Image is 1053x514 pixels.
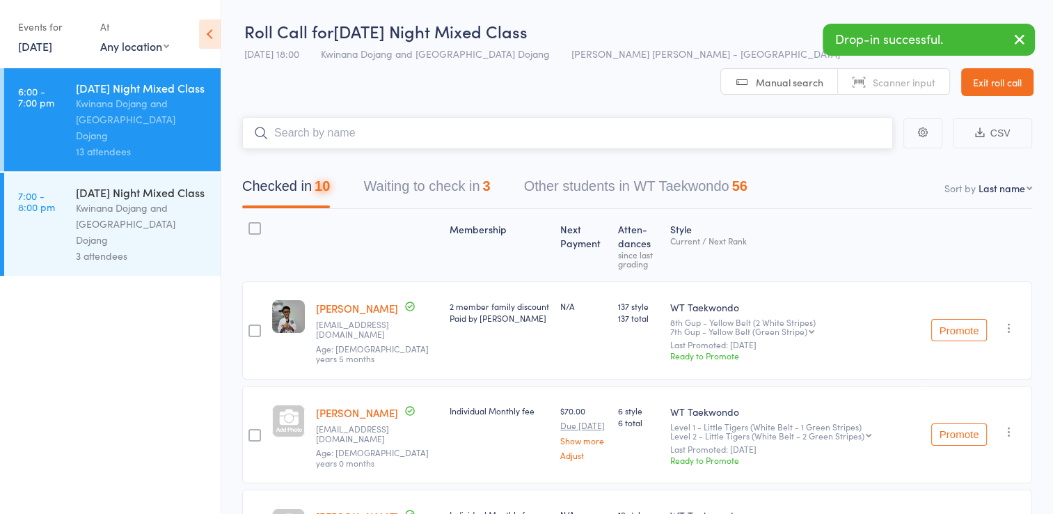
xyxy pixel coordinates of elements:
div: Atten­dances [612,215,664,275]
a: [PERSON_NAME] [316,405,398,420]
span: 137 total [617,312,658,324]
div: Events for [18,15,86,38]
div: Individual Monthly fee [450,405,549,416]
div: 10 [315,178,330,194]
div: Kwinana Dojang and [GEOGRAPHIC_DATA] Dojang [76,200,209,248]
a: [PERSON_NAME] [316,301,398,316]
span: Roll Call for [244,20,333,42]
span: Manual search [756,75,823,89]
small: Last Promoted: [DATE] [670,444,920,454]
div: 56 [732,178,747,194]
div: Ready to Promote [670,454,920,466]
div: since last grading [617,250,658,268]
div: 7th Gup - Yellow Belt (Green Stripe) [670,327,807,336]
span: [PERSON_NAME] [PERSON_NAME] - [GEOGRAPHIC_DATA] [571,47,840,61]
a: Show more [560,436,606,445]
div: $70.00 [560,405,606,460]
div: N/A [560,300,606,312]
div: Style [665,215,926,275]
div: 8th Gup - Yellow Belt (2 White Stripes) [670,318,920,336]
span: Age: [DEMOGRAPHIC_DATA] years 0 months [316,446,429,468]
span: [DATE] Night Mixed Class [333,20,528,42]
small: Cbalmes@gmail.com [316,424,438,444]
span: Kwinana Dojang and [GEOGRAPHIC_DATA] Dojang [321,47,550,61]
button: Promote [931,319,987,341]
button: CSV [953,118,1032,148]
div: At [100,15,169,38]
button: Promote [931,423,987,446]
a: Adjust [560,451,606,460]
div: [DATE] Night Mixed Class [76,80,209,95]
span: 6 style [617,405,658,416]
div: WT Taekwondo [670,405,920,419]
a: Exit roll call [961,68,1034,96]
div: [DATE] Night Mixed Class [76,185,209,200]
div: 13 attendees [76,143,209,159]
div: Ready to Promote [670,350,920,361]
small: Last Promoted: [DATE] [670,340,920,350]
time: 6:00 - 7:00 pm [18,86,54,108]
label: Sort by [944,181,976,195]
small: Due [DATE] [560,421,606,430]
div: Any location [100,38,169,54]
span: 6 total [617,416,658,428]
div: Level 1 - Little Tigers (White Belt - 1 Green Stripes) [670,422,920,440]
a: 7:00 -8:00 pm[DATE] Night Mixed ClassKwinana Dojang and [GEOGRAPHIC_DATA] Dojang3 attendees [4,173,221,276]
button: Other students in WT Taekwondo56 [524,171,747,208]
div: 3 attendees [76,248,209,264]
span: Scanner input [873,75,935,89]
input: Search by name [242,117,893,149]
div: Drop-in successful. [823,24,1035,56]
small: heidelinambravo@yahoo.com [316,320,438,340]
div: WT Taekwondo [670,300,920,314]
div: Membership [444,215,555,275]
button: Waiting to check in3 [363,171,490,208]
span: 137 style [617,300,658,312]
div: 2 member family discount Paid by [PERSON_NAME] [450,300,549,324]
div: Next Payment [555,215,612,275]
span: Age: [DEMOGRAPHIC_DATA] years 5 months [316,343,429,364]
a: [DATE] [18,38,52,54]
span: [DATE] 18:00 [244,47,299,61]
img: image1707910442.png [272,300,305,333]
div: Last name [979,181,1025,195]
time: 7:00 - 8:00 pm [18,190,55,212]
button: Checked in10 [242,171,330,208]
div: 3 [482,178,490,194]
div: Level 2 - Little Tigers (White Belt - 2 Green Stripes) [670,431,864,440]
a: 6:00 -7:00 pm[DATE] Night Mixed ClassKwinana Dojang and [GEOGRAPHIC_DATA] Dojang13 attendees [4,68,221,171]
div: Current / Next Rank [670,236,920,245]
div: Kwinana Dojang and [GEOGRAPHIC_DATA] Dojang [76,95,209,143]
